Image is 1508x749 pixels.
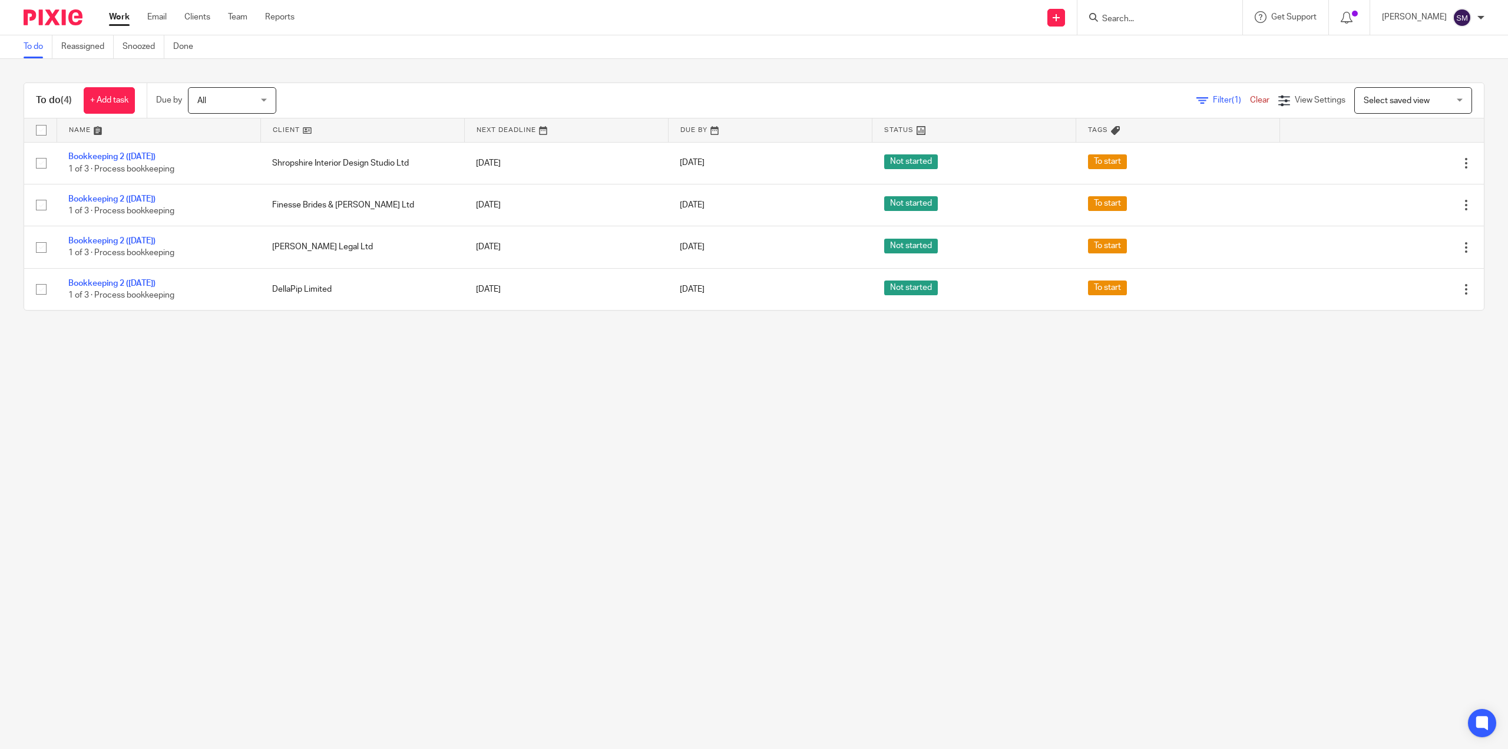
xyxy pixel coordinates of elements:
span: (1) [1232,96,1241,104]
span: Not started [884,154,938,169]
span: Not started [884,196,938,211]
a: Reports [265,11,295,23]
a: Snoozed [123,35,164,58]
span: Filter [1213,96,1250,104]
td: DellaPip Limited [260,268,464,310]
a: Clients [184,11,210,23]
a: Bookkeeping 2 ([DATE]) [68,279,156,288]
span: View Settings [1295,96,1345,104]
a: + Add task [84,87,135,114]
h1: To do [36,94,72,107]
span: [DATE] [680,243,705,251]
span: Not started [884,281,938,295]
span: (4) [61,95,72,105]
span: Get Support [1271,13,1317,21]
span: To start [1088,281,1127,295]
a: Bookkeeping 2 ([DATE]) [68,153,156,161]
a: Email [147,11,167,23]
span: Select saved view [1364,97,1430,105]
span: All [197,97,206,105]
span: [DATE] [680,285,705,293]
a: To do [24,35,52,58]
a: Bookkeeping 2 ([DATE]) [68,237,156,245]
a: Clear [1250,96,1269,104]
p: Due by [156,94,182,106]
td: Shropshire Interior Design Studio Ltd [260,142,464,184]
p: [PERSON_NAME] [1382,11,1447,23]
td: [DATE] [464,184,668,226]
span: [DATE] [680,159,705,167]
a: Work [109,11,130,23]
span: To start [1088,196,1127,211]
span: 1 of 3 · Process bookkeeping [68,165,174,173]
span: Tags [1088,127,1108,133]
img: svg%3E [1453,8,1471,27]
span: To start [1088,239,1127,253]
td: [DATE] [464,268,668,310]
td: Finesse Brides & [PERSON_NAME] Ltd [260,184,464,226]
span: Not started [884,239,938,253]
span: To start [1088,154,1127,169]
a: Reassigned [61,35,114,58]
span: 1 of 3 · Process bookkeeping [68,291,174,299]
td: [PERSON_NAME] Legal Ltd [260,226,464,268]
td: [DATE] [464,226,668,268]
span: [DATE] [680,201,705,209]
a: Bookkeeping 2 ([DATE]) [68,195,156,203]
td: [DATE] [464,142,668,184]
input: Search [1101,14,1207,25]
a: Team [228,11,247,23]
a: Done [173,35,202,58]
span: 1 of 3 · Process bookkeeping [68,249,174,258]
span: 1 of 3 · Process bookkeeping [68,207,174,215]
img: Pixie [24,9,82,25]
